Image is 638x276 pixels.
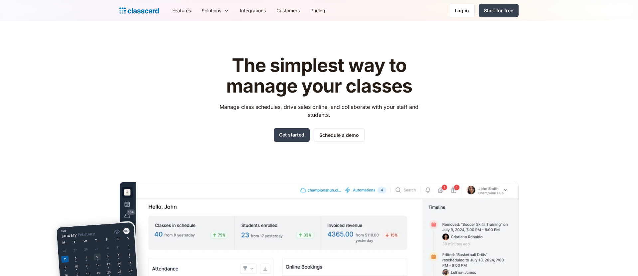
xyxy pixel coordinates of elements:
h1: The simplest way to manage your classes [214,55,425,96]
div: Start for free [484,7,513,14]
div: Log in [455,7,469,14]
a: Get started [274,128,310,142]
div: Solutions [202,7,221,14]
a: Log in [449,4,475,17]
a: Features [167,3,196,18]
a: Customers [271,3,305,18]
a: Integrations [235,3,271,18]
a: Pricing [305,3,331,18]
a: Start for free [479,4,519,17]
a: Schedule a demo [314,128,365,142]
div: Solutions [196,3,235,18]
a: home [119,6,159,15]
p: Manage class schedules, drive sales online, and collaborate with your staff and students. [214,103,425,119]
